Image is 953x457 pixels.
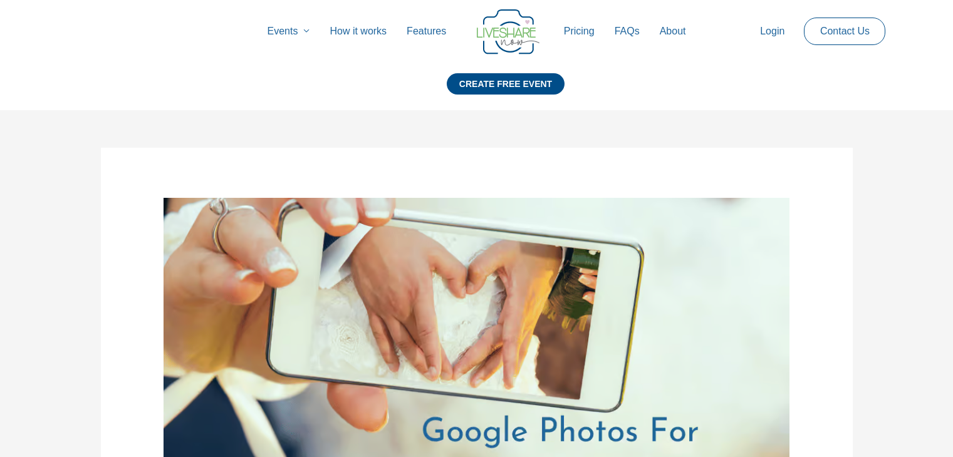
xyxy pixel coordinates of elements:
[650,11,696,51] a: About
[477,9,539,54] img: LiveShare logo - Capture & Share Event Memories | Live Photo Slideshow for Events | Create Free E...
[810,18,880,44] a: Contact Us
[554,11,605,51] a: Pricing
[750,11,794,51] a: Login
[397,11,456,51] a: Features
[605,11,650,51] a: FAQs
[22,11,931,51] nav: Site Navigation
[447,73,565,95] div: CREATE FREE EVENT
[258,11,320,51] a: Events
[320,11,397,51] a: How it works
[447,73,565,110] a: CREATE FREE EVENT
